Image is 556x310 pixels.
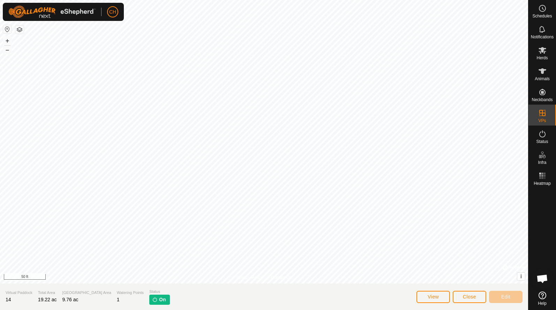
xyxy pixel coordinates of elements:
span: Notifications [531,35,554,39]
button: + [3,37,12,45]
span: Infra [538,160,546,165]
span: CH [109,8,116,16]
div: Open chat [532,268,553,289]
span: View [428,294,439,300]
span: Close [463,294,476,300]
button: – [3,46,12,54]
span: 1 [117,297,120,302]
a: Privacy Policy [236,274,263,281]
span: Neckbands [532,98,553,102]
button: Edit [489,291,523,303]
span: Watering Points [117,290,144,296]
img: Gallagher Logo [8,6,96,18]
button: i [517,273,525,280]
button: Close [453,291,486,303]
span: Status [149,289,170,295]
span: On [159,296,166,303]
span: Help [538,301,547,305]
span: VPs [538,119,546,123]
a: Contact Us [271,274,292,281]
span: 19.22 ac [38,297,57,302]
span: Heatmap [534,181,551,186]
span: Status [536,139,548,144]
button: Reset Map [3,25,12,33]
span: [GEOGRAPHIC_DATA] Area [62,290,111,296]
span: Total Area [38,290,57,296]
span: Schedules [532,14,552,18]
a: Help [528,289,556,308]
span: Virtual Paddock [6,290,32,296]
button: Map Layers [15,25,24,34]
img: turn-on [152,297,158,302]
span: 14 [6,297,11,302]
span: Animals [535,77,550,81]
span: Edit [501,294,510,300]
span: 9.76 ac [62,297,78,302]
span: i [520,273,522,279]
span: Herds [536,56,548,60]
button: View [416,291,450,303]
